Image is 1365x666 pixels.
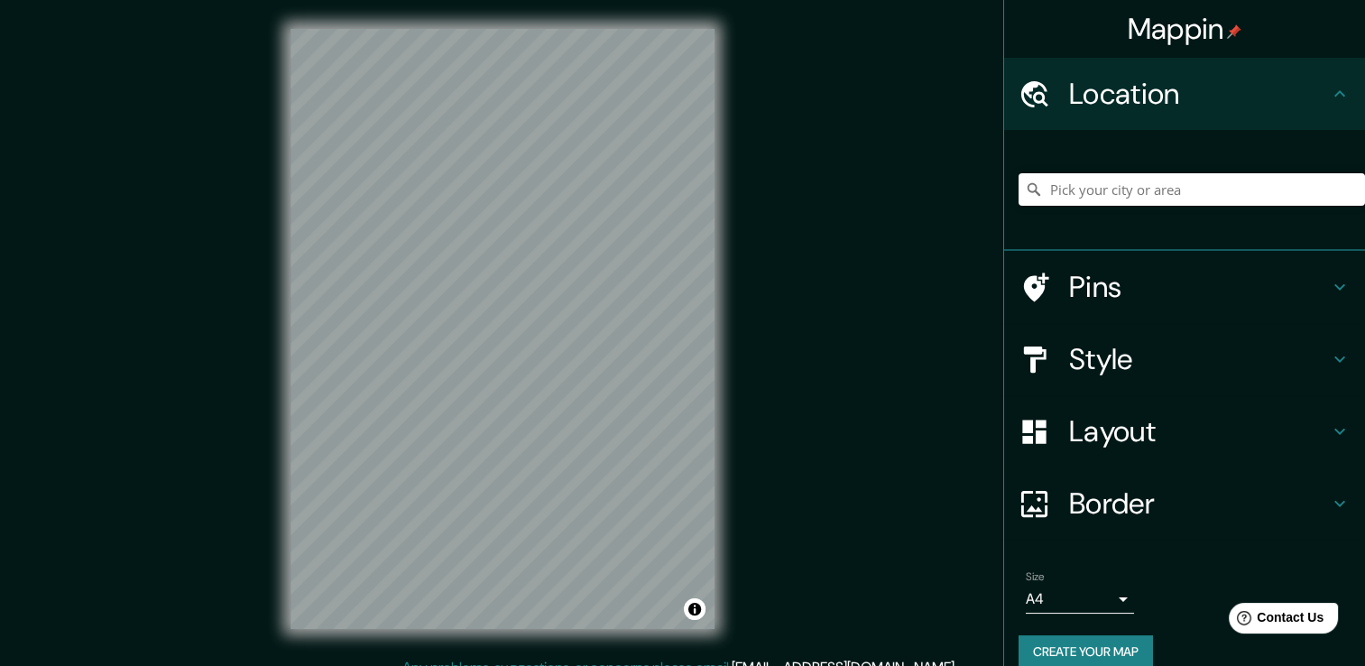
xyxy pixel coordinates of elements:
[1004,58,1365,130] div: Location
[1019,173,1365,206] input: Pick your city or area
[1069,486,1329,522] h4: Border
[1069,413,1329,449] h4: Layout
[1204,596,1345,646] iframe: Help widget launcher
[1004,467,1365,540] div: Border
[1227,24,1241,39] img: pin-icon.png
[1128,11,1242,47] h4: Mappin
[1004,395,1365,467] div: Layout
[1004,323,1365,395] div: Style
[1069,341,1329,377] h4: Style
[1069,76,1329,112] h4: Location
[1026,569,1045,585] label: Size
[684,598,706,620] button: Toggle attribution
[1004,251,1365,323] div: Pins
[1026,585,1134,614] div: A4
[291,29,715,629] canvas: Map
[1069,269,1329,305] h4: Pins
